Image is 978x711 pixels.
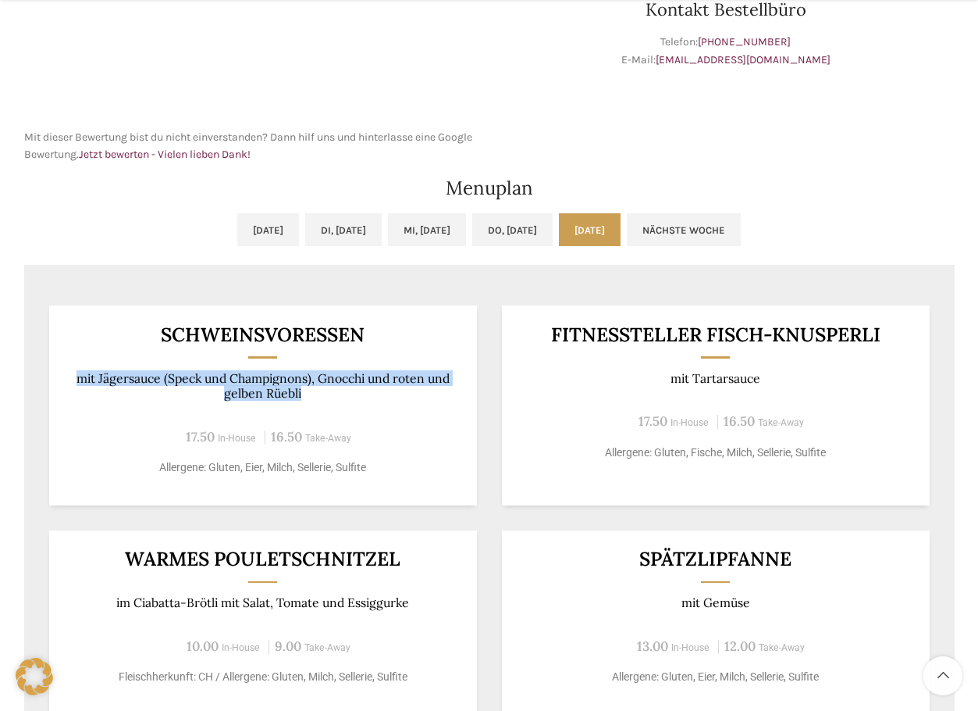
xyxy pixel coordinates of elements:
[222,642,260,653] span: In-House
[521,325,910,345] h3: Fitnessteller Fisch-Knusperli
[724,413,755,430] span: 16.50
[79,148,251,161] a: Jetzt bewerten - Vielen lieben Dank!
[638,413,667,430] span: 17.50
[758,417,804,428] span: Take-Away
[521,549,910,569] h3: Spätzlipfanne
[275,638,301,655] span: 9.00
[670,417,709,428] span: In-House
[472,213,553,246] a: Do, [DATE]
[218,433,256,444] span: In-House
[304,642,350,653] span: Take-Away
[68,325,457,345] h3: Schweinsvoressen
[521,595,910,610] p: mit Gemüse
[68,549,457,569] h3: Warmes Pouletschnitzel
[521,669,910,685] p: Allergene: Gluten, Eier, Milch, Sellerie, Sulfite
[24,129,482,164] p: Mit dieser Bewertung bist du nicht einverstanden? Dann hilf uns und hinterlasse eine Google Bewer...
[388,213,466,246] a: Mi, [DATE]
[305,213,382,246] a: Di, [DATE]
[637,638,668,655] span: 13.00
[186,428,215,445] span: 17.50
[559,213,621,246] a: [DATE]
[521,445,910,461] p: Allergene: Gluten, Fische, Milch, Sellerie, Sulfite
[923,656,962,695] a: Scroll to top button
[759,642,805,653] span: Take-Away
[68,459,457,476] p: Allergene: Gluten, Eier, Milch, Sellerie, Sulfite
[305,433,351,444] span: Take-Away
[187,638,219,655] span: 10.00
[656,53,830,66] a: [EMAIL_ADDRESS][DOMAIN_NAME]
[671,642,709,653] span: In-House
[271,428,302,445] span: 16.50
[68,595,457,610] p: im Ciabatta-Brötli mit Salat, Tomate und Essiggurke
[68,371,457,402] p: mit Jägersauce (Speck und Champignons), Gnocchi und roten und gelben Rüebli
[68,669,457,685] p: Fleischherkunft: CH / Allergene: Gluten, Milch, Sellerie, Sulfite
[24,179,955,198] h2: Menuplan
[497,1,955,18] h3: Kontakt Bestellbüro
[521,371,910,386] p: mit Tartarsauce
[237,213,299,246] a: [DATE]
[627,213,741,246] a: Nächste Woche
[698,35,791,48] a: [PHONE_NUMBER]
[724,638,756,655] span: 12.00
[497,34,955,69] p: Telefon: E-Mail:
